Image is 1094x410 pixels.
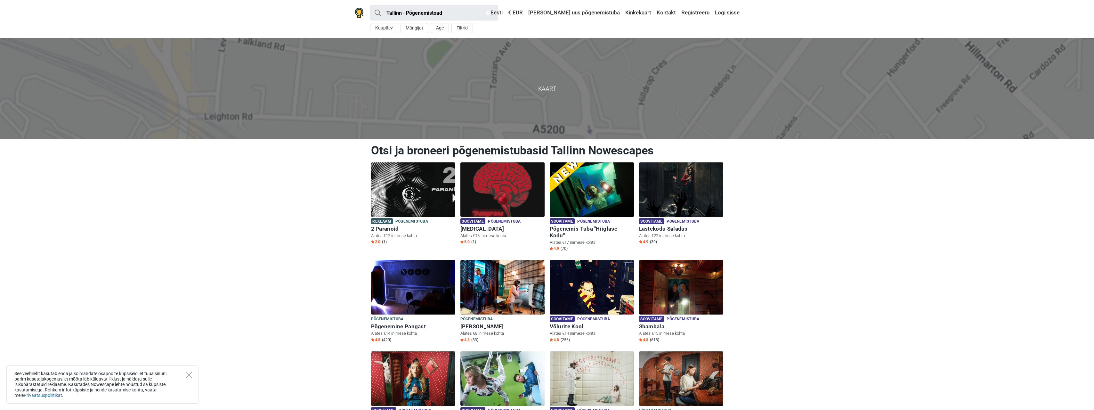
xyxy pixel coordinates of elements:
a: Registreeru [680,7,711,19]
img: Star [639,338,642,341]
span: Põgenemistuba [371,316,404,323]
h6: Põgenemine Pangast [371,323,455,330]
a: Võlurite Kool Soovitame Põgenemistuba Võlurite Kool Alates €14 inimese kohta Star4.8 (256) [550,260,634,344]
img: Nowescape logo [355,8,364,18]
span: Põgenemistuba [395,218,428,225]
img: Põgenemine Pangast [371,260,455,315]
p: Alates €12 inimese kohta [371,233,455,239]
a: Lastekodu Saladus Soovitame Põgenemistuba Lastekodu Saladus Alates €22 inimese kohta Star4.9 (30) [639,162,723,246]
span: 4.9 [639,239,648,244]
span: Soovitame [460,218,486,224]
img: Star [371,240,374,243]
img: Sherlock Holmes [460,260,545,315]
button: Age [431,23,449,33]
img: Psühhiaatriahaigla [550,351,634,406]
h6: Võlurite Kool [550,323,634,330]
span: 4.8 [371,337,380,342]
span: Reklaam [371,218,393,224]
p: Alates €13 inimese kohta [460,233,545,239]
a: 2 Paranoid Reklaam Põgenemistuba 2 Paranoid Alates €12 inimese kohta Star2.0 (1) [371,162,455,246]
h6: [PERSON_NAME] [460,323,545,330]
img: Star [550,247,553,250]
h6: [MEDICAL_DATA] [460,225,545,232]
button: Mängijat [401,23,428,33]
span: Põgenemistuba [460,316,493,323]
p: Alates €22 inimese kohta [639,233,723,239]
a: [PERSON_NAME] uus põgenemistuba [527,7,621,19]
p: Alates €14 inimese kohta [371,331,455,336]
span: (420) [382,337,391,342]
h6: Lastekodu Saladus [639,225,723,232]
h6: Shambala [639,323,723,330]
span: Põgenemistuba [577,218,610,225]
span: Põgenemistuba [667,218,699,225]
img: Põgenemis Tuba "Hiiglase Kodu" [550,162,634,217]
p: Alates €14 inimese kohta [550,331,634,336]
a: € EUR [506,7,524,19]
span: (618) [650,337,659,342]
p: Alates €17 inimese kohta [550,240,634,245]
a: Shambala Soovitame Põgenemistuba Shambala Alates €15 inimese kohta Star4.8 (618) [639,260,723,344]
h6: Põgenemis Tuba "Hiiglase Kodu" [550,225,634,239]
button: Filtrid [451,23,473,33]
h6: 2 Paranoid [371,225,455,232]
h1: Otsi ja broneeri põgenemistubasid Tallinn Nowescapes [371,143,723,158]
img: Lastekodu Saladus [639,162,723,217]
span: (1) [471,239,476,244]
div: See veebileht kasutab enda ja kolmandate osapoolte küpsiseid, et tuua sinuni parim kasutajakogemu... [6,365,199,404]
a: Paranoia Soovitame Põgenemistuba [MEDICAL_DATA] Alates €13 inimese kohta Star5.0 (1) [460,162,545,246]
span: 2.0 [371,239,380,244]
img: Shambala [639,260,723,315]
span: Põgenemistuba [488,218,521,225]
span: (256) [561,337,570,342]
img: Eesti [486,11,490,15]
button: Close [186,372,192,378]
a: Põgenemis Tuba "Hiiglase Kodu" Soovitame Põgenemistuba Põgenemis Tuba "Hiiglase Kodu" Alates €17 ... [550,162,634,253]
a: Kinkekaart [624,7,653,19]
a: Logi sisse [713,7,740,19]
span: 4.8 [460,337,470,342]
span: Põgenemistuba [577,316,610,323]
span: Põgenemistuba [667,316,699,323]
span: 4.8 [639,337,648,342]
span: 4.9 [550,246,559,251]
a: Eesti [484,7,504,19]
img: Paranoia [460,162,545,217]
span: Soovitame [639,316,664,322]
img: Alice'i Jälgedes [371,351,455,406]
span: (30) [650,239,657,244]
img: Gravity [460,351,545,406]
span: Soovitame [639,218,664,224]
img: Star [460,240,464,243]
span: 4.8 [550,337,559,342]
span: (1) [382,239,387,244]
span: 5.0 [460,239,470,244]
a: Sherlock Holmes Põgenemistuba [PERSON_NAME] Alates €8 inimese kohta Star4.8 (83) [460,260,545,344]
button: Kuupäev [370,23,398,33]
span: (70) [561,246,568,251]
img: Star [371,338,374,341]
span: Soovitame [550,316,575,322]
input: proovi “Tallinn” [370,5,498,20]
img: Star [460,338,464,341]
a: Põgenemine Pangast Põgenemistuba Põgenemine Pangast Alates €14 inimese kohta Star4.8 (420) [371,260,455,344]
img: Baker Street 221 B [639,351,723,406]
p: Alates €15 inimese kohta [639,331,723,336]
img: 2 Paranoid [371,162,455,217]
span: (83) [471,337,478,342]
a: Kontakt [655,7,677,19]
img: Star [639,240,642,243]
span: Soovitame [550,218,575,224]
a: Privaatsuspoliitikat [24,393,62,398]
p: Alates €8 inimese kohta [460,331,545,336]
img: Star [550,338,553,341]
img: Võlurite Kool [550,260,634,315]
